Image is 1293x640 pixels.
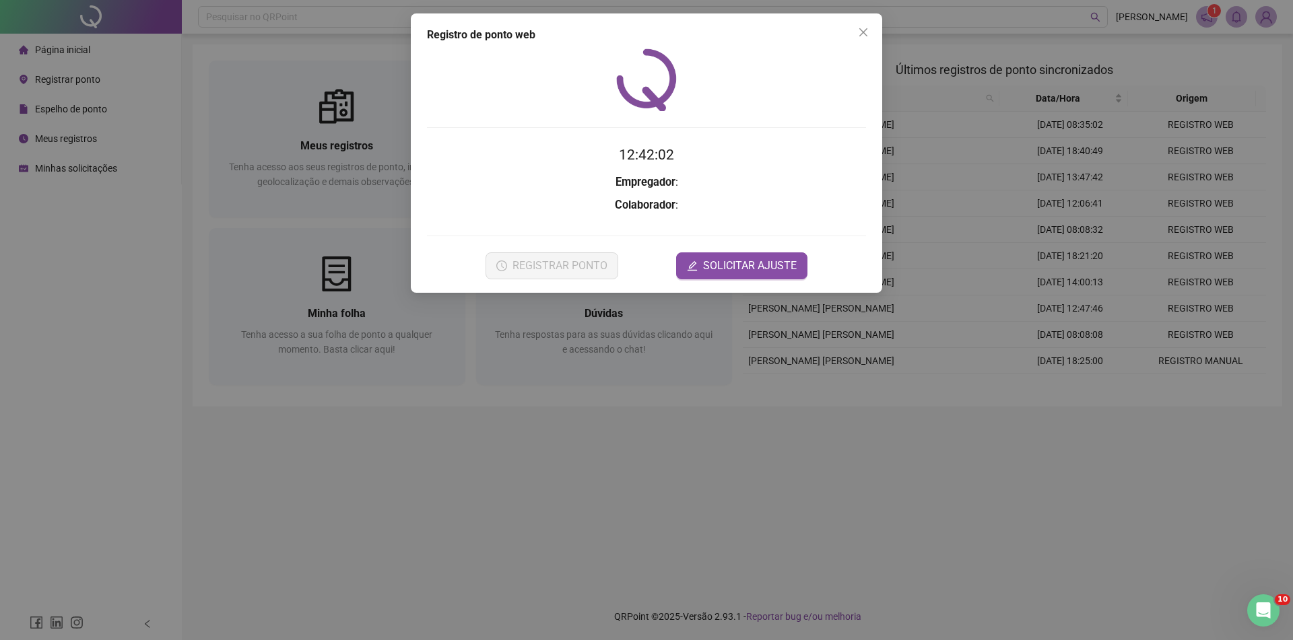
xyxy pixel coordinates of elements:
[616,176,675,188] strong: Empregador
[853,22,874,43] button: Close
[616,48,677,111] img: QRPoint
[1247,594,1280,627] iframe: Intercom live chat
[427,27,866,43] div: Registro de ponto web
[427,174,866,191] h3: :
[703,258,797,274] span: SOLICITAR AJUSTE
[619,147,674,163] time: 12:42:02
[687,260,698,271] span: edit
[1275,594,1290,605] span: 10
[615,199,675,211] strong: Colaborador
[427,197,866,214] h3: :
[858,27,869,38] span: close
[676,252,807,279] button: editSOLICITAR AJUSTE
[486,252,618,279] button: REGISTRAR PONTO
